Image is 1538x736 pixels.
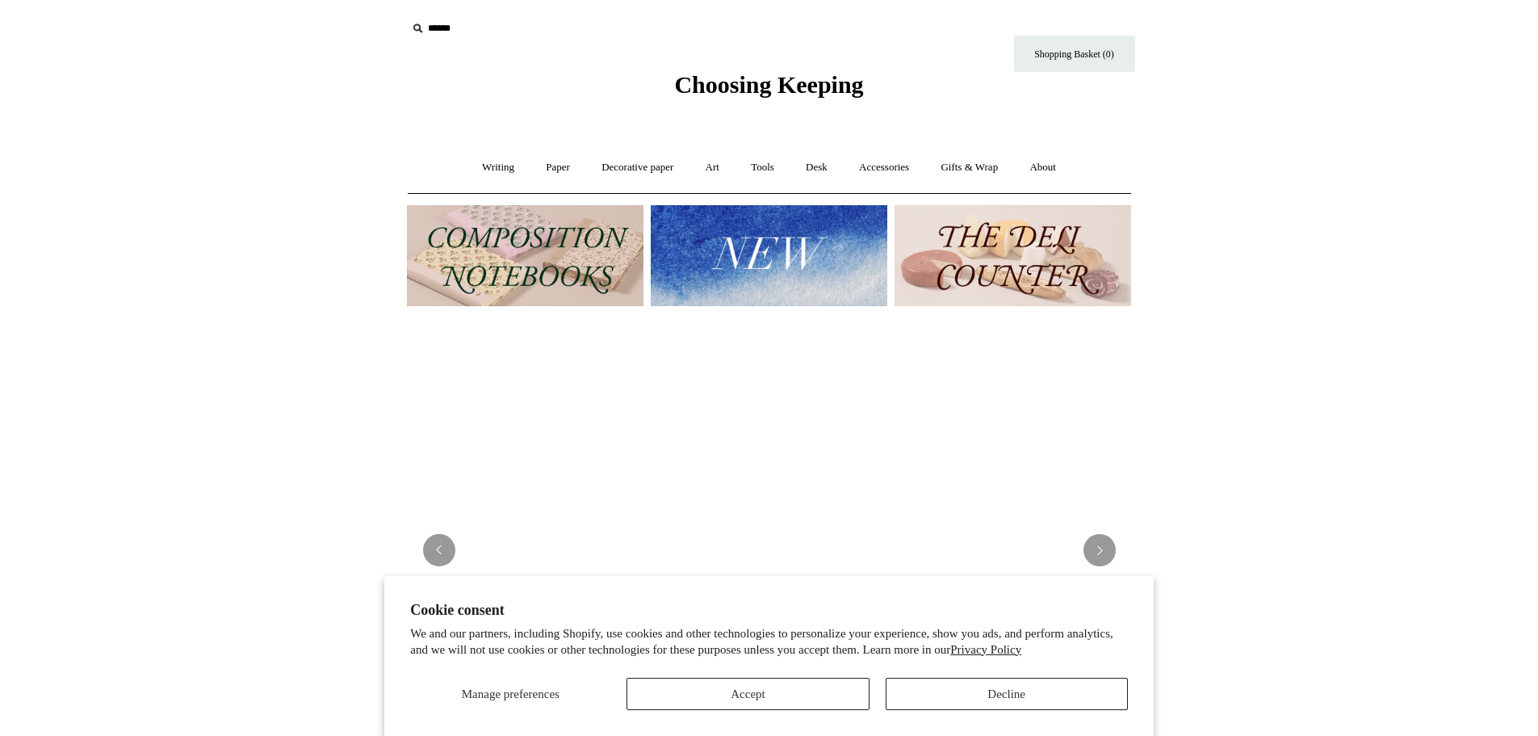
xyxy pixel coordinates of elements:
img: 202302 Composition ledgers.jpg__PID:69722ee6-fa44-49dd-a067-31375e5d54ec [407,205,643,306]
button: Manage preferences [410,678,610,710]
a: Tools [736,146,789,189]
button: Next [1083,534,1116,566]
a: Gifts & Wrap [926,146,1012,189]
img: New.jpg__PID:f73bdf93-380a-4a35-bcfe-7823039498e1 [651,205,887,306]
a: Privacy Policy [950,643,1021,656]
img: The Deli Counter [895,205,1131,306]
a: Shopping Basket (0) [1014,36,1135,72]
button: Accept [627,678,869,710]
span: Manage preferences [462,688,559,700]
button: Decline [886,678,1128,710]
a: Writing [467,146,529,189]
a: Decorative paper [587,146,688,189]
a: Accessories [844,146,924,189]
a: Desk [791,146,842,189]
h2: Cookie consent [410,602,1128,619]
button: Previous [423,534,455,566]
span: Choosing Keeping [674,71,863,98]
a: Paper [531,146,585,189]
a: Art [691,146,734,189]
a: Choosing Keeping [674,84,863,95]
a: About [1015,146,1071,189]
p: We and our partners, including Shopify, use cookies and other technologies to personalize your ex... [410,626,1128,658]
